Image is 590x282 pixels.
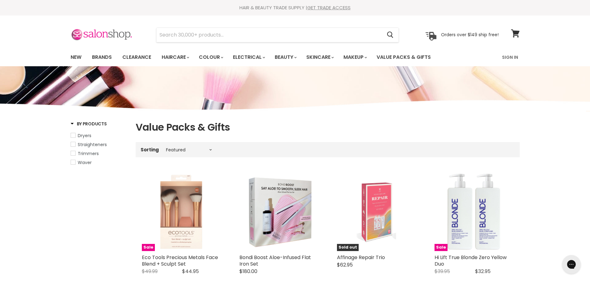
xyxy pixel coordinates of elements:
[194,51,227,64] a: Colour
[239,172,318,251] img: Bondi Boost Aloe-Infused Flat Iron Set
[337,254,385,261] a: Affinage Repair Trio
[142,244,155,251] span: Sale
[239,254,311,267] a: Bondi Boost Aloe-Infused Flat Iron Set
[142,172,221,251] img: Eco Tools Precious Metals Face Blend + Sculpt Set
[71,141,128,148] a: Straighteners
[435,244,448,251] span: Sale
[141,147,159,152] label: Sorting
[435,254,507,267] a: Hi Lift True Blonde Zero Yellow Duo
[66,48,467,66] ul: Main menu
[78,141,107,148] span: Straighteners
[136,121,520,134] h1: Value Packs & Gifts
[142,254,218,267] a: Eco Tools Precious Metals Face Blend + Sculpt Set
[78,150,99,157] span: Trimmers
[63,5,527,11] div: HAIR & BEAUTY TRADE SUPPLY |
[498,51,522,64] a: Sign In
[270,51,300,64] a: Beauty
[559,253,584,276] iframe: Gorgias live chat messenger
[435,268,450,275] span: $39.95
[435,172,514,251] img: Hi Lift True Blonde Zero Yellow Duo
[372,51,435,64] a: Value Packs & Gifts
[142,172,221,251] a: Eco Tools Precious Metals Face Blend + Sculpt Set Eco Tools Precious Metals Face Blend + Sculpt S...
[71,121,107,127] h3: By Products
[157,51,193,64] a: Haircare
[66,51,86,64] a: New
[337,172,416,251] a: Affinage Repair Trio Affinage Repair Trio Sold out
[78,132,91,139] span: Dryers
[302,51,338,64] a: Skincare
[71,132,128,139] a: Dryers
[228,51,269,64] a: Electrical
[307,4,351,11] a: GET TRADE ACCESS
[239,268,257,275] span: $180.00
[382,28,399,42] button: Search
[339,51,371,64] a: Makeup
[63,48,527,66] nav: Main
[87,51,116,64] a: Brands
[118,51,156,64] a: Clearance
[337,261,353,268] span: $62.95
[337,244,359,251] span: Sold out
[142,268,158,275] span: $49.99
[435,172,514,251] a: Hi Lift True Blonde Zero Yellow Duo Sale
[475,268,491,275] span: $32.95
[357,172,396,251] img: Affinage Repair Trio
[441,32,499,37] p: Orders over $149 ship free!
[78,159,92,166] span: Waver
[156,28,399,42] form: Product
[182,268,199,275] span: $44.95
[71,150,128,157] a: Trimmers
[156,28,382,42] input: Search
[71,159,128,166] a: Waver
